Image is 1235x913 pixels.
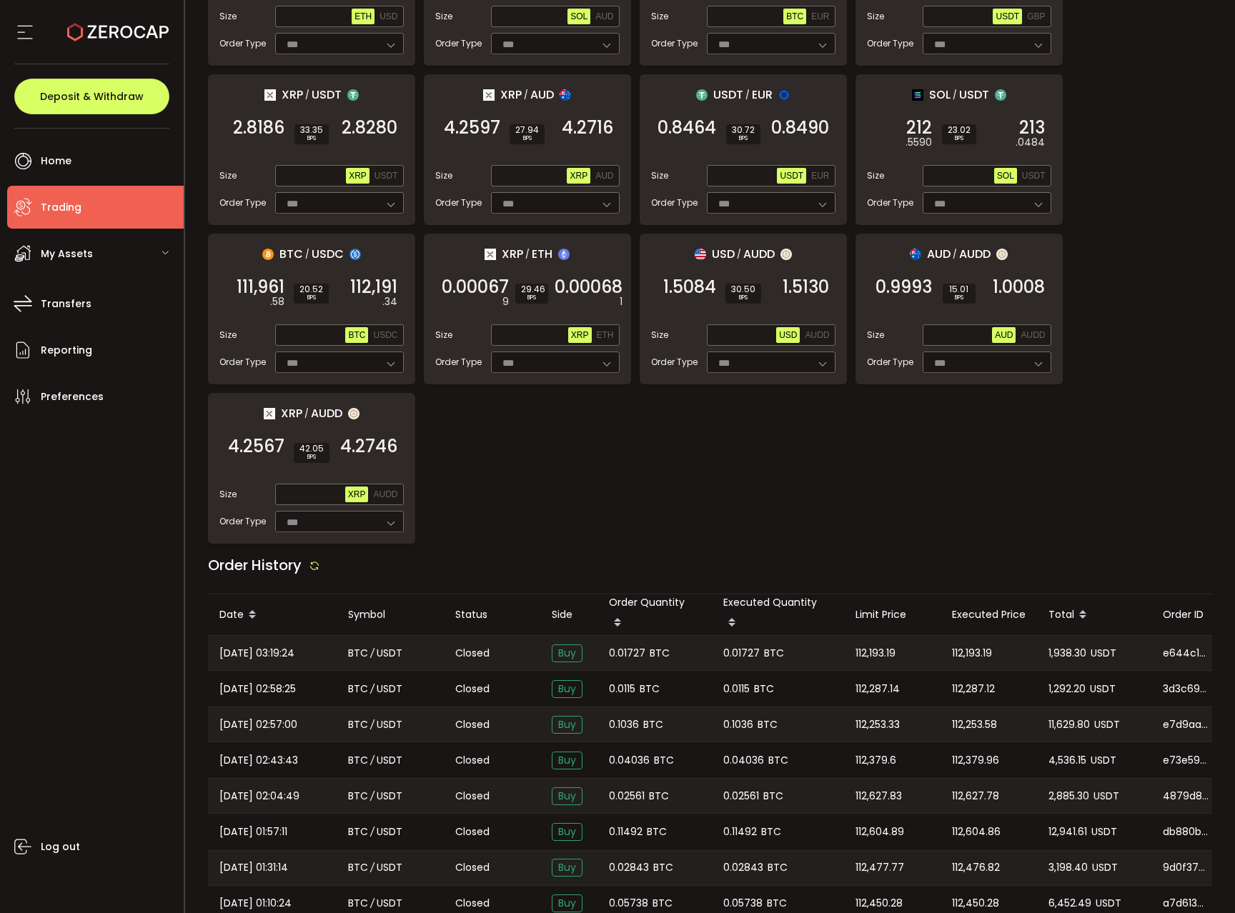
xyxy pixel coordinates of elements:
[219,859,288,876] span: [DATE] 01:31:14
[354,11,372,21] span: ETH
[219,752,298,769] span: [DATE] 02:43:43
[592,168,616,184] button: AUD
[348,717,368,733] span: BTC
[540,607,597,623] div: Side
[349,249,361,260] img: usdc_portfolio.svg
[348,645,368,662] span: BTC
[763,788,783,804] span: BTC
[1163,646,1209,661] span: e644c1bb-ab0f-478b-aa9d-3c3189ded320
[370,645,375,662] em: /
[723,645,760,662] span: 0.01727
[992,327,1016,343] button: AUD
[1065,759,1235,913] div: Chat Widget
[1022,171,1046,181] span: USDT
[1048,824,1087,840] span: 12,941.61
[348,752,368,769] span: BTC
[752,86,773,104] span: EUR
[776,327,800,343] button: USD
[348,859,368,876] span: BTC
[1163,682,1209,697] span: 3d3c69c3-c2d6-41d4-bda3-84c0c3bf3ef3
[732,134,755,143] i: BPS
[219,488,237,501] span: Size
[1048,645,1086,662] span: 1,938.30
[377,824,402,840] span: USDT
[723,859,763,876] span: 0.02843
[299,285,323,294] span: 20.52
[305,248,309,261] em: /
[808,168,832,184] button: EUR
[927,245,951,263] span: AUD
[377,895,402,912] span: USDT
[712,245,735,263] span: USD
[1048,717,1090,733] span: 11,629.80
[651,196,698,209] span: Order Type
[219,681,296,697] span: [DATE] 02:58:25
[571,330,589,340] span: XRP
[780,249,792,260] img: zuPXiwguUFiBOIQyqLOiXsnnNitlx7q4LCwEbLHADjIpTka+Lip0HH8D0VTrd02z+wEAAAAASUVORK5CYII=
[435,329,452,341] span: Size
[41,837,80,857] span: Log out
[594,327,617,343] button: ETH
[651,356,698,369] span: Order Type
[855,645,896,662] span: 112,193.19
[552,859,582,877] span: Buy
[375,171,398,181] span: USDT
[609,859,649,876] span: 0.02843
[649,788,669,804] span: BTC
[300,126,323,134] span: 33.35
[609,895,648,912] span: 0.05738
[442,280,509,294] span: 0.00067
[1048,681,1086,697] span: 1,292.20
[219,717,297,733] span: [DATE] 02:57:00
[264,89,276,101] img: xrp_portfolio.png
[350,280,397,294] span: 112,191
[219,515,266,528] span: Order Type
[723,752,764,769] span: 0.04036
[723,824,757,840] span: 0.11492
[41,294,91,314] span: Transfers
[1019,168,1048,184] button: USDT
[952,752,999,769] span: 112,379.96
[552,716,582,734] span: Buy
[805,330,829,340] span: AUDD
[995,330,1013,340] span: AUD
[844,607,941,623] div: Limit Price
[959,245,991,263] span: AUDD
[570,171,587,181] span: XRP
[560,89,571,101] img: aud_portfolio.svg
[348,895,368,912] span: BTC
[855,824,904,840] span: 112,604.89
[658,121,716,135] span: 0.8464
[867,37,913,50] span: Order Type
[867,329,884,341] span: Size
[855,681,900,697] span: 112,287.14
[562,121,613,135] span: 4.2716
[552,823,582,841] span: Buy
[299,294,323,302] i: BPS
[731,294,755,302] i: BPS
[654,752,674,769] span: BTC
[867,196,913,209] span: Order Type
[650,645,670,662] span: BTC
[435,37,482,50] span: Order Type
[737,248,741,261] em: /
[340,439,397,454] span: 4.2746
[802,327,832,343] button: AUDD
[435,356,482,369] span: Order Type
[952,681,995,697] span: 112,287.12
[640,681,660,697] span: BTC
[348,330,365,340] span: BTC
[713,86,743,104] span: USDT
[592,9,616,24] button: AUD
[370,788,375,804] em: /
[377,645,402,662] span: USDT
[1163,753,1209,768] span: e73e5905-3e9b-4e40-9d15-e657c3836211
[382,294,397,309] em: .34
[377,717,402,733] span: USDT
[620,294,623,309] em: 1
[994,168,1017,184] button: SOL
[912,89,923,101] img: sol_portfolio.png
[279,245,303,263] span: BTC
[1021,330,1045,340] span: AUDD
[855,752,896,769] span: 112,379.6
